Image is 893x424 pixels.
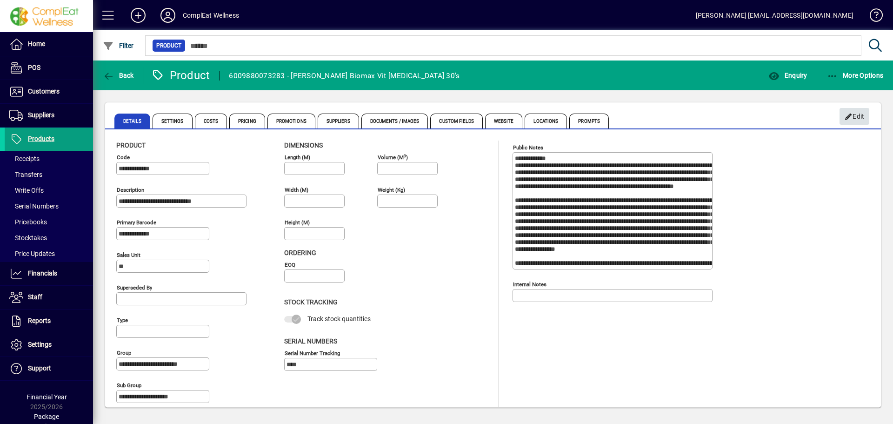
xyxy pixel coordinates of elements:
[284,298,338,306] span: Stock Tracking
[117,219,156,226] mat-label: Primary barcode
[5,198,93,214] a: Serial Numbers
[117,350,131,356] mat-label: Group
[156,41,181,50] span: Product
[5,357,93,380] a: Support
[114,114,150,128] span: Details
[117,284,152,291] mat-label: Superseded by
[9,234,47,242] span: Stocktakes
[28,341,52,348] span: Settings
[5,182,93,198] a: Write Offs
[845,109,865,124] span: Edit
[9,250,55,257] span: Price Updates
[117,317,128,323] mat-label: Type
[485,114,523,128] span: Website
[378,154,408,161] mat-label: Volume (m )
[153,114,193,128] span: Settings
[9,202,59,210] span: Serial Numbers
[378,187,405,193] mat-label: Weight (Kg)
[5,286,93,309] a: Staff
[840,108,869,125] button: Edit
[103,72,134,79] span: Back
[569,114,609,128] span: Prompts
[151,68,210,83] div: Product
[361,114,428,128] span: Documents / Images
[93,67,144,84] app-page-header-button: Back
[229,114,265,128] span: Pricing
[766,67,809,84] button: Enquiry
[513,144,543,151] mat-label: Public Notes
[5,262,93,285] a: Financials
[5,104,93,127] a: Suppliers
[267,114,315,128] span: Promotions
[404,153,406,158] sup: 3
[183,8,239,23] div: ComplEat Wellness
[117,252,140,258] mat-label: Sales unit
[5,333,93,357] a: Settings
[28,364,51,372] span: Support
[27,393,67,401] span: Financial Year
[525,114,567,128] span: Locations
[28,64,40,71] span: POS
[100,67,136,84] button: Back
[307,315,371,323] span: Track stock quantities
[5,246,93,262] a: Price Updates
[116,141,146,149] span: Product
[123,7,153,24] button: Add
[117,154,130,161] mat-label: Code
[117,382,141,389] mat-label: Sub group
[513,281,546,288] mat-label: Internal Notes
[5,214,93,230] a: Pricebooks
[100,37,136,54] button: Filter
[153,7,183,24] button: Profile
[863,2,881,32] a: Knowledge Base
[696,8,853,23] div: [PERSON_NAME] [EMAIL_ADDRESS][DOMAIN_NAME]
[5,310,93,333] a: Reports
[9,155,40,162] span: Receipts
[28,269,57,277] span: Financials
[318,114,359,128] span: Suppliers
[34,413,59,420] span: Package
[5,230,93,246] a: Stocktakes
[5,56,93,80] a: POS
[9,218,47,226] span: Pricebooks
[9,187,44,194] span: Write Offs
[195,114,227,128] span: Costs
[827,72,884,79] span: More Options
[430,114,482,128] span: Custom Fields
[9,171,42,178] span: Transfers
[285,154,310,161] mat-label: Length (m)
[5,33,93,56] a: Home
[768,72,807,79] span: Enquiry
[285,350,340,356] mat-label: Serial Number tracking
[229,68,460,83] div: 6009880073283 - [PERSON_NAME] Biomax Vit [MEDICAL_DATA] 30's
[284,337,337,345] span: Serial Numbers
[284,249,316,256] span: Ordering
[28,40,45,47] span: Home
[285,219,310,226] mat-label: Height (m)
[284,141,323,149] span: Dimensions
[5,80,93,103] a: Customers
[28,87,60,95] span: Customers
[285,187,308,193] mat-label: Width (m)
[285,262,295,268] mat-label: EOQ
[5,167,93,182] a: Transfers
[117,187,144,193] mat-label: Description
[103,42,134,49] span: Filter
[28,135,54,142] span: Products
[825,67,886,84] button: More Options
[5,151,93,167] a: Receipts
[28,317,51,324] span: Reports
[28,293,42,301] span: Staff
[28,111,54,119] span: Suppliers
